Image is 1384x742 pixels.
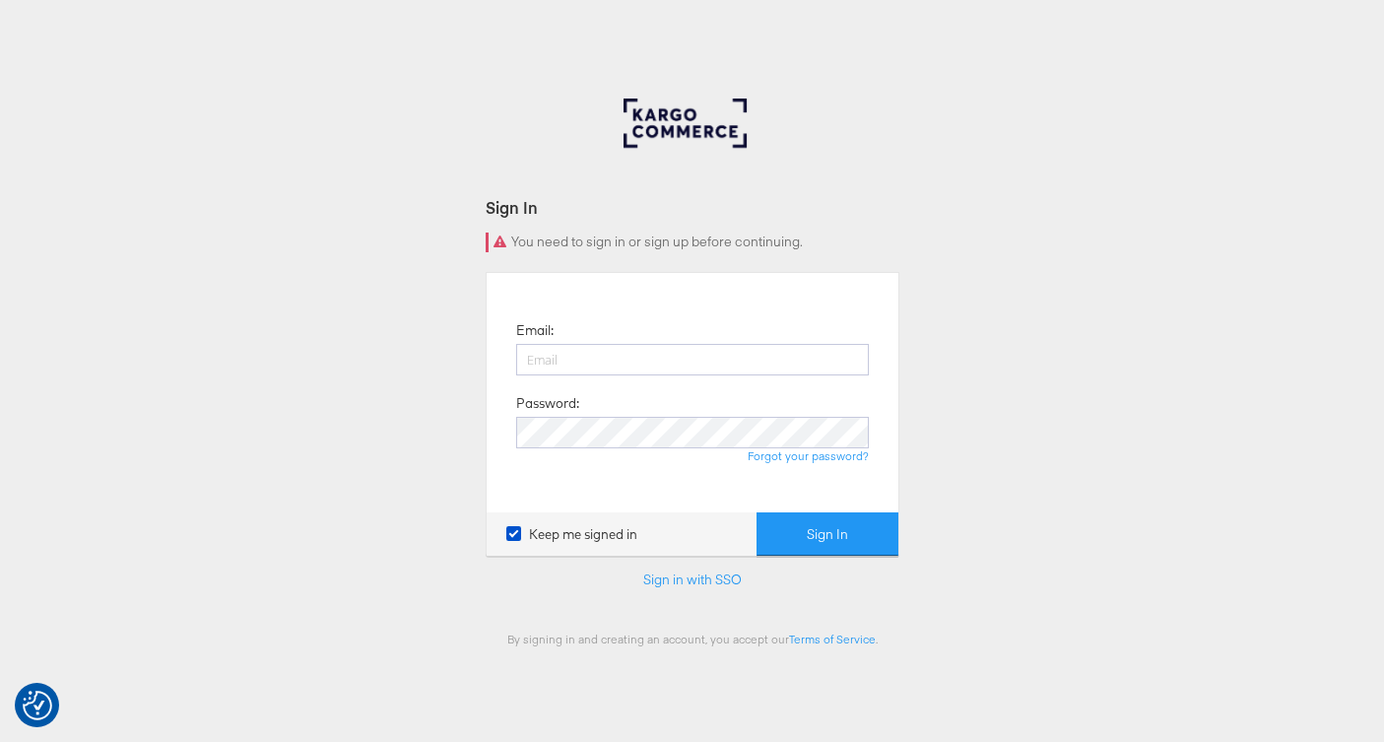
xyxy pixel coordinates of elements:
div: By signing in and creating an account, you accept our . [486,632,899,646]
input: Email [516,344,869,375]
button: Sign In [757,512,898,557]
div: Sign In [486,196,899,219]
label: Email: [516,321,554,340]
button: Consent Preferences [23,691,52,720]
a: Terms of Service [789,632,876,646]
div: You need to sign in or sign up before continuing. [486,233,899,252]
label: Password: [516,394,579,413]
a: Forgot your password? [748,448,869,463]
img: Revisit consent button [23,691,52,720]
label: Keep me signed in [506,525,637,544]
a: Sign in with SSO [643,571,742,588]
